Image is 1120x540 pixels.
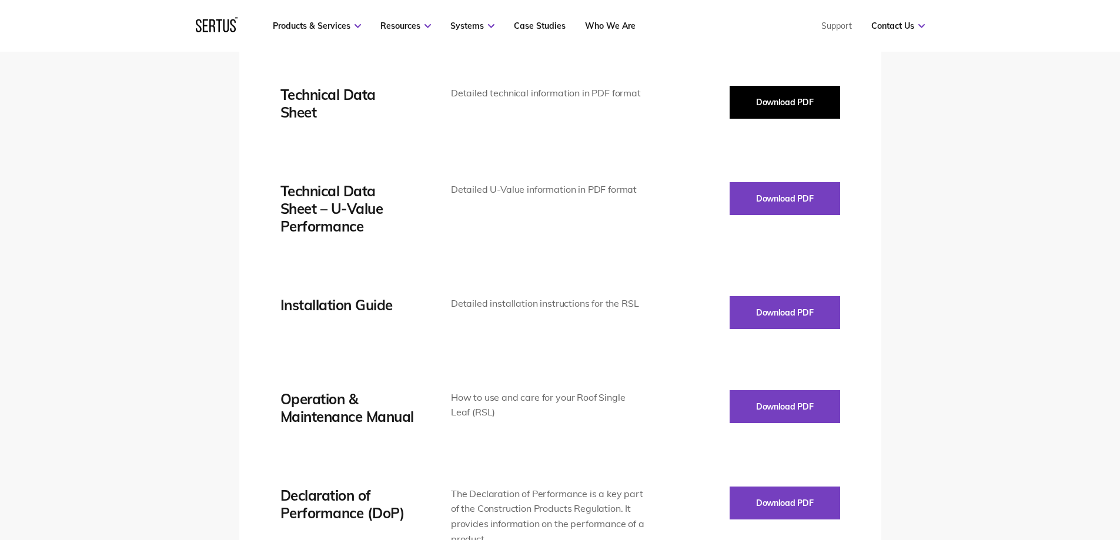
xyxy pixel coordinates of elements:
div: Installation Guide [280,296,416,314]
div: Detailed technical information in PDF format [451,86,646,101]
button: Download PDF [730,86,840,119]
div: Detailed installation instructions for the RSL [451,296,646,311]
div: Technical Data Sheet [280,86,416,121]
button: Download PDF [730,487,840,519]
a: Case Studies [514,21,566,31]
button: Download PDF [730,390,840,423]
div: Declaration of Performance (DoP) [280,487,416,522]
a: Who We Are [585,21,636,31]
button: Download PDF [730,182,840,215]
a: Products & Services [273,21,361,31]
div: Operation & Maintenance Manual [280,390,416,425]
div: Detailed U-Value information in PDF format [451,182,646,197]
a: Contact Us [871,21,925,31]
button: Download PDF [730,296,840,329]
div: How to use and care for your Roof Single Leaf (RSL) [451,390,646,420]
a: Systems [450,21,494,31]
iframe: Chat Widget [908,404,1120,540]
a: Support [821,21,852,31]
div: Technical Data Sheet – U-Value Performance [280,182,416,235]
a: Resources [380,21,431,31]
